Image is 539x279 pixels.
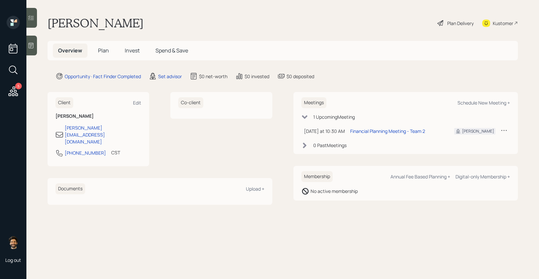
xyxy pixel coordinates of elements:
h6: Co-client [178,97,203,108]
div: [PERSON_NAME] [462,128,494,134]
div: Annual Fee Based Planning + [390,173,450,180]
span: Spend & Save [155,47,188,54]
div: Kustomer [493,20,513,27]
div: Upload + [246,186,264,192]
h6: Membership [301,171,333,182]
div: Schedule New Meeting + [457,100,510,106]
span: Invest [125,47,140,54]
div: $0 net-worth [199,73,227,80]
h1: [PERSON_NAME] [48,16,144,30]
div: No active membership [311,188,358,195]
div: Edit [133,100,141,106]
div: $0 deposited [286,73,314,80]
div: Log out [5,257,21,263]
div: [PHONE_NUMBER] [65,149,106,156]
div: [PERSON_NAME][EMAIL_ADDRESS][DOMAIN_NAME] [65,124,141,145]
div: Financial Planning Meeting - Team 2 [350,128,425,135]
h6: Documents [55,183,85,194]
div: 1 Upcoming Meeting [313,113,355,120]
img: eric-schwartz-headshot.png [7,236,20,249]
div: Digital-only Membership + [455,173,510,180]
div: Opportunity · Fact Finder Completed [65,73,141,80]
div: Plan Delivery [447,20,474,27]
span: Overview [58,47,82,54]
div: 5 [15,83,22,89]
div: $0 invested [245,73,269,80]
div: [DATE] at 10:30 AM [304,128,345,135]
h6: [PERSON_NAME] [55,113,141,119]
div: Set advisor [158,73,182,80]
div: 0 Past Meeting s [313,142,347,149]
span: Plan [98,47,109,54]
div: CST [111,149,120,156]
h6: Client [55,97,73,108]
h6: Meetings [301,97,326,108]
